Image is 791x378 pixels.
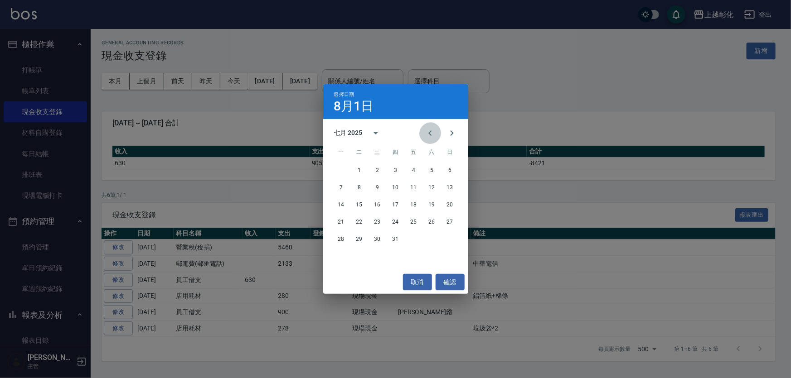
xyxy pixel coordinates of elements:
[369,197,386,213] button: 16
[351,144,368,162] span: 星期二
[406,197,422,213] button: 18
[365,122,387,144] button: calendar view is open, switch to year view
[419,122,441,144] button: Previous month
[334,128,363,138] div: 七月 2025
[369,180,386,196] button: 9
[351,180,368,196] button: 8
[403,274,432,291] button: 取消
[406,144,422,162] span: 星期五
[369,144,386,162] span: 星期三
[388,231,404,248] button: 31
[406,214,422,230] button: 25
[442,163,458,179] button: 6
[406,163,422,179] button: 4
[333,180,349,196] button: 7
[351,214,368,230] button: 22
[388,197,404,213] button: 17
[388,163,404,179] button: 3
[442,180,458,196] button: 13
[442,144,458,162] span: 星期日
[351,163,368,179] button: 1
[369,163,386,179] button: 2
[442,197,458,213] button: 20
[424,144,440,162] span: 星期六
[388,214,404,230] button: 24
[333,214,349,230] button: 21
[406,180,422,196] button: 11
[441,122,463,144] button: Next month
[333,231,349,248] button: 28
[424,180,440,196] button: 12
[388,180,404,196] button: 10
[334,91,354,97] span: 選擇日期
[424,214,440,230] button: 26
[351,231,368,248] button: 29
[424,197,440,213] button: 19
[424,163,440,179] button: 5
[333,197,349,213] button: 14
[333,144,349,162] span: 星期一
[436,274,465,291] button: 確認
[388,144,404,162] span: 星期四
[351,197,368,213] button: 15
[369,231,386,248] button: 30
[334,101,374,112] h4: 8月1日
[369,214,386,230] button: 23
[442,214,458,230] button: 27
